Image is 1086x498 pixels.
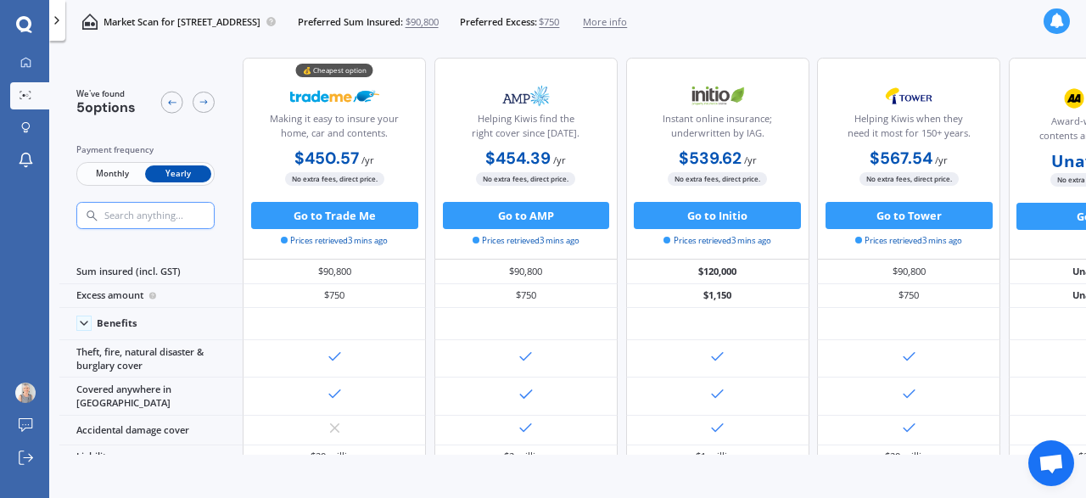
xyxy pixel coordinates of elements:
b: $539.62 [679,148,742,169]
div: Helping Kiwis find the right cover since [DATE]. [446,112,606,146]
div: Sum insured (incl. GST) [59,260,243,283]
div: Covered anywhere in [GEOGRAPHIC_DATA] [59,378,243,415]
div: 💰 Cheapest option [296,64,373,77]
span: Preferred Excess: [460,15,537,29]
button: Go to Initio [634,202,801,229]
span: 5 options [76,98,136,116]
span: No extra fees, direct price. [285,172,384,185]
div: Benefits [97,317,137,329]
span: / yr [361,154,374,166]
button: Go to Tower [826,202,993,229]
span: No extra fees, direct price. [668,172,767,185]
span: Preferred Sum Insured: [298,15,403,29]
span: No extra fees, direct price. [859,172,959,185]
button: Go to AMP [443,202,610,229]
div: Accidental damage cover [59,416,243,445]
button: Go to Trade Me [251,202,418,229]
div: $20 million [311,450,359,463]
img: Tower.webp [864,79,954,113]
span: Prices retrieved 3 mins ago [855,235,962,247]
div: $90,800 [243,260,426,283]
span: We've found [76,88,136,100]
div: $1 million [696,450,739,463]
img: Trademe.webp [290,79,380,113]
div: $2 million [504,450,547,463]
div: $120,000 [626,260,809,283]
img: ACg8ocLyKTJytKoYFhdS8LXFvhm5tpAoklYksURruIw1edjjkJ8=s96-c [15,383,36,403]
b: $450.57 [294,148,359,169]
p: Market Scan for [STREET_ADDRESS] [104,15,260,29]
b: $567.54 [870,148,932,169]
div: $750 [243,284,426,308]
span: More info [583,15,627,29]
div: Excess amount [59,284,243,308]
div: Open chat [1028,440,1074,486]
div: Instant online insurance; underwritten by IAG. [637,112,797,146]
img: Initio.webp [673,79,763,113]
span: Prices retrieved 3 mins ago [281,235,388,247]
div: Making it easy to insure your home, car and contents. [255,112,414,146]
div: Liability cover [59,445,243,469]
span: Yearly [145,165,211,183]
b: $454.39 [485,148,551,169]
span: / yr [744,154,757,166]
div: Theft, fire, natural disaster & burglary cover [59,340,243,378]
span: Prices retrieved 3 mins ago [663,235,770,247]
img: AMP.webp [481,79,571,113]
span: / yr [553,154,566,166]
span: No extra fees, direct price. [476,172,575,185]
div: Payment frequency [76,143,215,157]
div: $90,800 [817,260,1000,283]
div: $20 million [885,450,933,463]
div: $750 [434,284,618,308]
div: Helping Kiwis when they need it most for 150+ years. [829,112,988,146]
span: / yr [935,154,948,166]
div: $90,800 [434,260,618,283]
span: Prices retrieved 3 mins ago [473,235,579,247]
div: $750 [817,284,1000,308]
div: $1,150 [626,284,809,308]
span: $90,800 [406,15,439,29]
img: home-and-contents.b802091223b8502ef2dd.svg [81,14,98,30]
input: Search anything... [103,210,242,221]
span: Monthly [79,165,145,183]
span: $750 [539,15,559,29]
